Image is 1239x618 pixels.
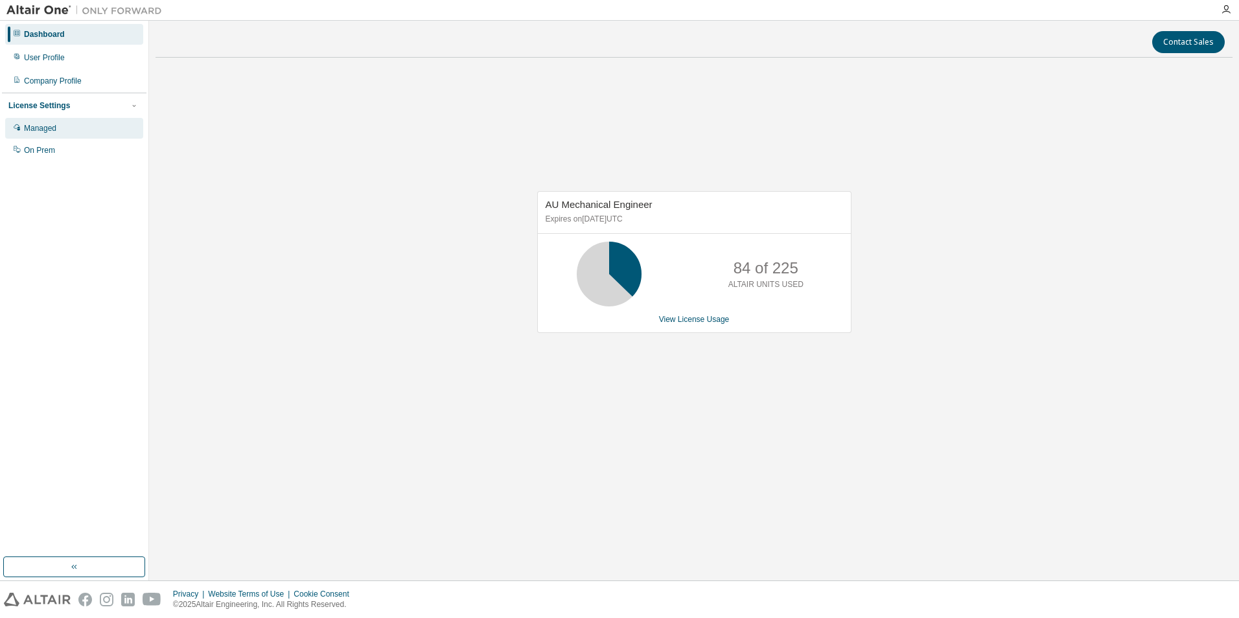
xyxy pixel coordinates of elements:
[24,52,65,63] div: User Profile
[24,123,56,133] div: Managed
[1152,31,1225,53] button: Contact Sales
[24,76,82,86] div: Company Profile
[734,257,798,279] p: 84 of 225
[24,29,65,40] div: Dashboard
[4,593,71,606] img: altair_logo.svg
[546,214,840,225] p: Expires on [DATE] UTC
[546,199,653,210] span: AU Mechanical Engineer
[24,145,55,155] div: On Prem
[8,100,70,111] div: License Settings
[100,593,113,606] img: instagram.svg
[208,589,294,599] div: Website Terms of Use
[728,279,804,290] p: ALTAIR UNITS USED
[173,599,357,610] p: © 2025 Altair Engineering, Inc. All Rights Reserved.
[143,593,161,606] img: youtube.svg
[294,589,356,599] div: Cookie Consent
[78,593,92,606] img: facebook.svg
[6,4,168,17] img: Altair One
[121,593,135,606] img: linkedin.svg
[173,589,208,599] div: Privacy
[659,315,730,324] a: View License Usage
